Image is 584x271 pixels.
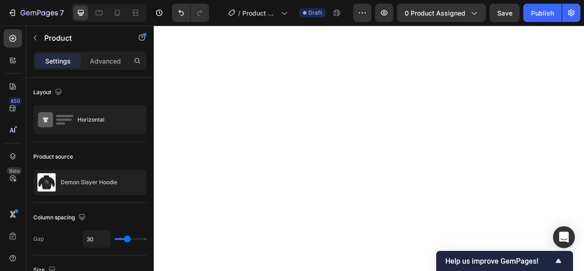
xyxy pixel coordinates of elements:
div: Horizontal [78,109,133,130]
span: / [238,8,240,18]
p: Product [44,32,122,43]
div: Undo/Redo [172,4,209,22]
button: 0 product assigned [397,4,486,22]
div: Gap [33,235,44,243]
div: 450 [9,97,22,105]
p: Demon Slayer Hoodie [61,179,117,186]
span: Save [497,9,512,17]
div: Product source [33,153,73,161]
button: Save [490,4,520,22]
p: Settings [45,56,71,66]
div: Open Intercom Messenger [553,226,575,248]
span: Help us improve GemPages! [445,257,553,266]
div: Layout [33,86,64,99]
div: Column spacing [33,212,88,224]
img: product feature img [37,173,56,191]
p: Advanced [90,56,121,66]
span: 0 product assigned [405,8,465,18]
iframe: Design area [154,26,584,271]
div: Publish [531,8,554,18]
button: 7 [4,4,68,22]
div: Beta [7,167,22,175]
input: Auto [83,231,110,247]
p: 7 [60,7,64,18]
button: Publish [523,4,562,22]
button: Show survey - Help us improve GemPages! [445,255,564,266]
span: Product Page - [DATE] 14:26:15 [242,8,277,18]
span: Draft [308,9,322,17]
